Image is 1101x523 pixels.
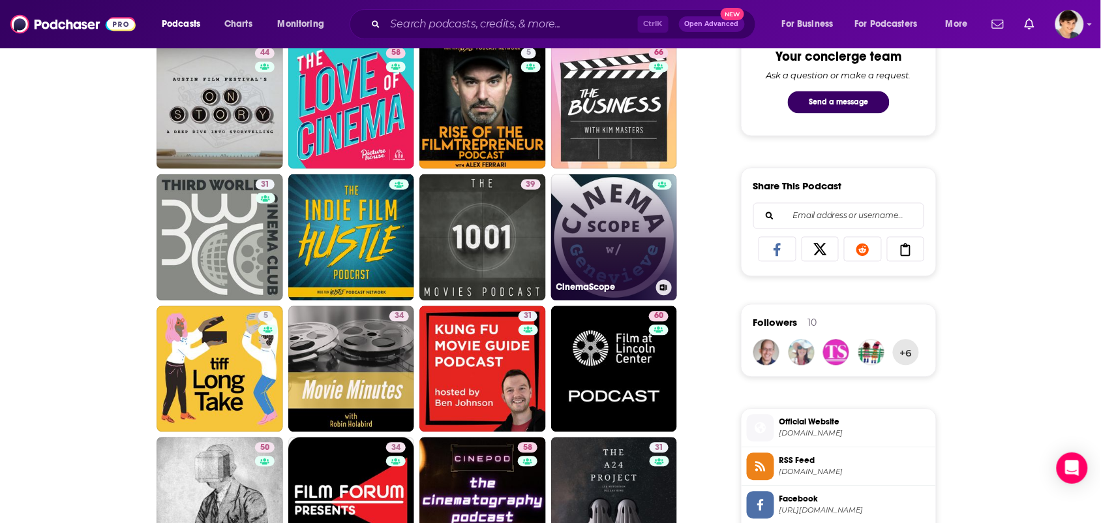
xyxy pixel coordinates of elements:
a: Copy Link [887,237,925,262]
span: 5 [526,47,531,60]
a: 44 [157,43,283,170]
span: 66 [654,47,663,60]
span: Charts [224,15,252,33]
span: More [946,15,968,33]
span: 50 [260,442,269,455]
a: Show notifications dropdown [987,13,1009,35]
span: 5 [264,310,268,323]
span: 44 [260,47,269,60]
img: VerbalDiorama [789,340,815,366]
div: Search podcasts, credits, & more... [362,9,768,39]
div: 10 [808,317,817,329]
img: TSMovieClub [823,340,849,366]
button: open menu [847,14,937,35]
a: 60 [551,306,678,433]
span: Logged in as bethwouldknow [1055,10,1084,39]
span: Followers [753,317,798,329]
a: RSS Feed[DOMAIN_NAME] [747,453,931,481]
a: 5 [521,48,536,59]
a: Share on Reddit [844,237,882,262]
a: Facebook[URL][DOMAIN_NAME] [747,492,931,519]
span: 34 [391,442,400,455]
img: Podchaser - Follow, Share and Rate Podcasts [10,12,136,37]
span: https://www.facebook.com/thefilmmakerspodcast [779,506,931,516]
a: 5 [258,311,273,322]
button: Send a message [788,91,890,114]
span: 34 [395,310,404,323]
div: Your concierge team [776,49,902,65]
span: 31 [524,310,532,323]
a: 44 [255,48,275,59]
span: Monitoring [278,15,324,33]
a: 31 [519,311,537,322]
a: 66 [649,48,669,59]
a: 5 [157,306,283,433]
div: Search followers [753,203,924,229]
input: Email address or username... [764,204,913,229]
a: 58 [518,443,537,453]
span: RSS Feed [779,455,931,467]
span: Podcasts [162,15,200,33]
a: 31 [650,443,669,453]
input: Search podcasts, credits, & more... [385,14,638,35]
button: open menu [269,14,341,35]
div: Open Intercom Messenger [1057,452,1088,484]
div: Ask a question or make a request. [766,71,911,81]
a: 31 [157,174,283,301]
button: open menu [153,14,217,35]
img: User Profile [1055,10,1084,39]
a: 34 [288,306,415,433]
img: storyandplot [753,340,779,366]
span: thefilmmakerspodcast.com [779,429,931,439]
a: 66 [551,43,678,170]
span: 58 [391,47,400,60]
a: Charts [216,14,260,35]
button: Show profile menu [1055,10,1084,39]
button: Open AdvancedNew [679,16,745,32]
a: 39 [521,180,541,190]
a: 34 [389,311,409,322]
button: open menu [773,14,850,35]
span: Official Website [779,417,931,428]
span: 31 [655,442,663,455]
span: 31 [261,179,269,192]
a: 31 [256,180,275,190]
a: 58 [288,43,415,170]
span: New [721,8,744,20]
span: 58 [523,442,532,455]
span: Open Advanced [685,21,739,27]
h3: Share This Podcast [753,180,842,193]
a: 58 [386,48,406,59]
a: Official Website[DOMAIN_NAME] [747,415,931,442]
span: For Podcasters [855,15,918,33]
img: 2GirlsonaBench [858,340,884,366]
span: Ctrl K [638,16,669,33]
a: Show notifications dropdown [1019,13,1040,35]
button: +6 [893,340,919,366]
span: 60 [654,310,663,323]
h3: CinemaScope [556,282,651,293]
a: Share on X/Twitter [802,237,839,262]
span: For Business [782,15,834,33]
a: 60 [649,311,669,322]
a: 39 [419,174,546,301]
a: Share on Facebook [759,237,796,262]
a: 5 [419,43,546,170]
span: Facebook [779,494,931,505]
button: open menu [937,14,984,35]
a: 34 [386,443,406,453]
span: feeds.megaphone.fm [779,468,931,477]
a: 31 [419,306,546,433]
span: 39 [526,179,535,192]
a: CinemaScope [551,174,678,301]
a: 50 [255,443,275,453]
